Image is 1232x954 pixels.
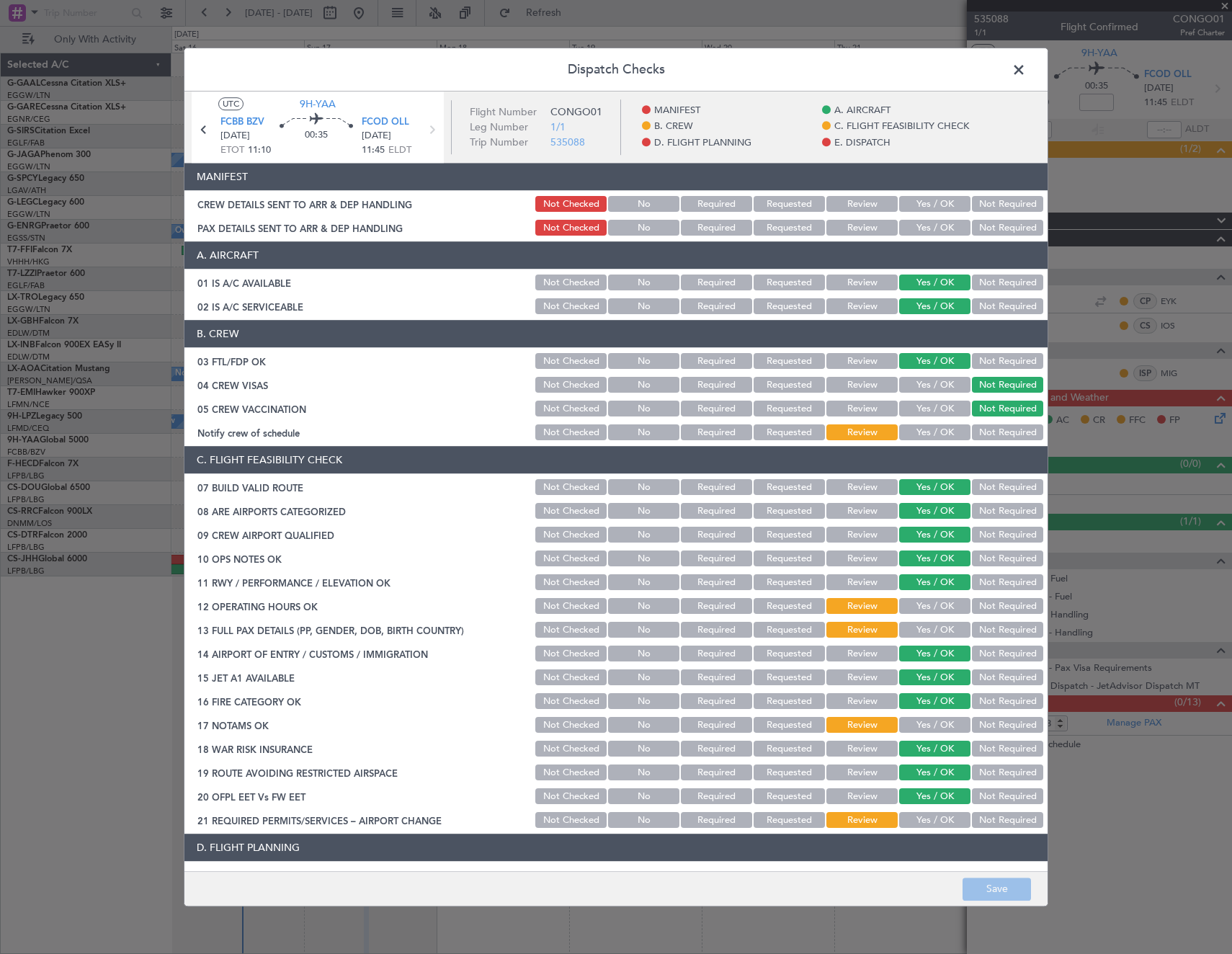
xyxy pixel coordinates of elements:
[972,354,1043,370] button: Not Required
[899,646,970,662] button: Yes / OK
[972,670,1043,686] button: Not Required
[899,551,970,567] button: Yes / OK
[972,646,1043,662] button: Not Required
[972,504,1043,520] button: Not Required
[899,741,970,757] button: Yes / OK
[899,354,970,370] button: Yes / OK
[899,425,970,441] button: Yes / OK
[899,718,970,734] button: Yes / OK
[899,480,970,496] button: Yes / OK
[899,504,970,520] button: Yes / OK
[972,575,1043,591] button: Not Required
[184,48,1048,92] header: Dispatch Checks
[972,551,1043,567] button: Not Required
[972,220,1043,236] button: Not Required
[972,813,1043,829] button: Not Required
[972,197,1043,213] button: Not Required
[899,378,970,393] button: Yes / OK
[972,623,1043,638] button: Not Required
[899,765,970,781] button: Yes / OK
[899,670,970,686] button: Yes / OK
[972,599,1043,615] button: Not Required
[972,425,1043,441] button: Not Required
[899,599,970,615] button: Yes / OK
[972,765,1043,781] button: Not Required
[899,694,970,710] button: Yes / OK
[972,275,1043,291] button: Not Required
[899,813,970,829] button: Yes / OK
[834,120,969,135] span: C. FLIGHT FEASIBILITY CHECK
[972,789,1043,805] button: Not Required
[972,299,1043,315] button: Not Required
[899,220,970,236] button: Yes / OK
[972,694,1043,710] button: Not Required
[899,299,970,315] button: Yes / OK
[899,275,970,291] button: Yes / OK
[899,401,970,417] button: Yes / OK
[972,480,1043,496] button: Not Required
[899,527,970,543] button: Yes / OK
[899,197,970,213] button: Yes / OK
[972,741,1043,757] button: Not Required
[899,575,970,591] button: Yes / OK
[972,527,1043,543] button: Not Required
[899,789,970,805] button: Yes / OK
[972,378,1043,393] button: Not Required
[972,718,1043,734] button: Not Required
[899,623,970,638] button: Yes / OK
[972,401,1043,417] button: Not Required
